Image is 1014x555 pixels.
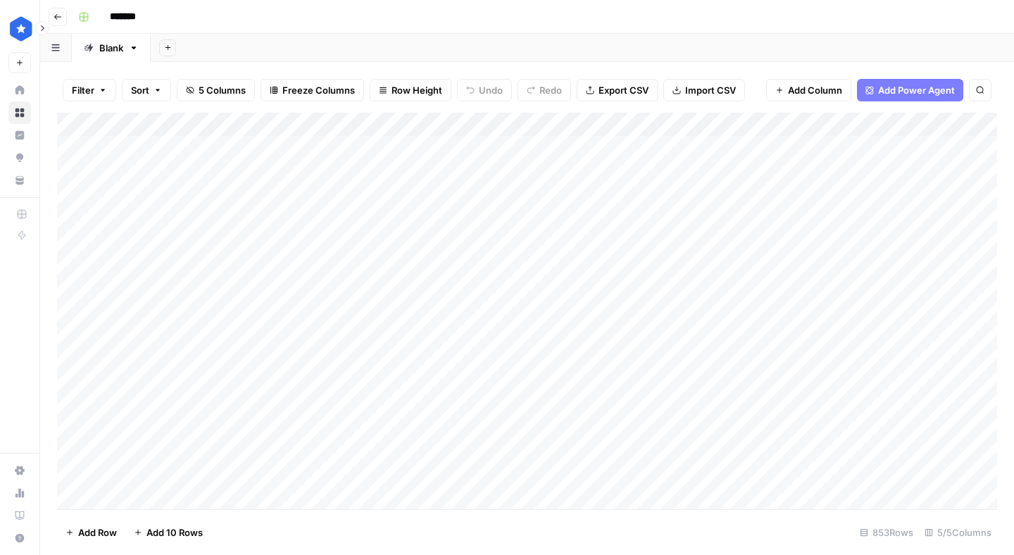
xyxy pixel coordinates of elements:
[8,146,31,169] a: Opportunities
[63,79,116,101] button: Filter
[146,525,203,540] span: Add 10 Rows
[788,83,842,97] span: Add Column
[766,79,851,101] button: Add Column
[282,83,355,97] span: Freeze Columns
[8,16,34,42] img: ConsumerAffairs Logo
[177,79,255,101] button: 5 Columns
[685,83,736,97] span: Import CSV
[878,83,955,97] span: Add Power Agent
[919,521,997,544] div: 5/5 Columns
[78,525,117,540] span: Add Row
[72,34,151,62] a: Blank
[854,521,919,544] div: 853 Rows
[125,521,211,544] button: Add 10 Rows
[8,527,31,549] button: Help + Support
[539,83,562,97] span: Redo
[8,459,31,482] a: Settings
[518,79,571,101] button: Redo
[8,169,31,192] a: Your Data
[663,79,745,101] button: Import CSV
[599,83,649,97] span: Export CSV
[8,11,31,46] button: Workspace: ConsumerAffairs
[457,79,512,101] button: Undo
[8,482,31,504] a: Usage
[99,41,123,55] div: Blank
[72,83,94,97] span: Filter
[857,79,963,101] button: Add Power Agent
[122,79,171,101] button: Sort
[57,521,125,544] button: Add Row
[370,79,451,101] button: Row Height
[8,101,31,124] a: Browse
[199,83,246,97] span: 5 Columns
[8,124,31,146] a: Insights
[261,79,364,101] button: Freeze Columns
[131,83,149,97] span: Sort
[392,83,442,97] span: Row Height
[8,79,31,101] a: Home
[8,504,31,527] a: Learning Hub
[479,83,503,97] span: Undo
[577,79,658,101] button: Export CSV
